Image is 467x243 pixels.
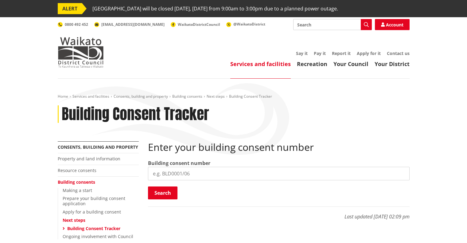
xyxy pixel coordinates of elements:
[296,50,308,56] a: Say it
[332,50,351,56] a: Report it
[357,50,381,56] a: Apply for it
[375,19,410,30] a: Account
[375,60,410,68] a: Your District
[65,22,88,27] span: 0800 492 452
[148,141,410,153] h2: Enter your building consent number
[178,22,220,27] span: WaikatoDistrictCouncil
[226,22,265,27] a: @WaikatoDistrict
[172,94,202,99] a: Building consents
[58,179,95,185] a: Building consents
[148,159,210,167] label: Building consent number
[229,94,272,99] span: Building Consent Tracker
[101,22,165,27] span: [EMAIL_ADDRESS][DOMAIN_NAME]
[148,167,410,180] input: e.g. BLD0001/06
[63,187,92,193] a: Making a start
[63,217,85,223] a: Next steps
[92,3,338,14] span: [GEOGRAPHIC_DATA] will be closed [DATE], [DATE] from 9:00am to 3:00pm due to a planned power outage.
[72,94,109,99] a: Services and facilities
[94,22,165,27] a: [EMAIL_ADDRESS][DOMAIN_NAME]
[58,144,138,150] a: Consents, building and property
[63,209,121,215] a: Apply for a building consent
[333,60,368,68] a: Your Council
[58,3,82,14] span: ALERT
[297,60,327,68] a: Recreation
[207,94,225,99] a: Next steps
[114,94,168,99] a: Consents, building and property
[62,105,209,123] h1: Building Consent Tracker
[171,22,220,27] a: WaikatoDistrictCouncil
[58,156,120,162] a: Property and land information
[293,19,372,30] input: Search input
[148,206,410,220] p: Last updated [DATE] 02:09 pm
[58,94,410,99] nav: breadcrumb
[148,186,177,199] button: Search
[58,94,68,99] a: Home
[233,22,265,27] span: @WaikatoDistrict
[63,195,125,206] a: Prepare your building consent application
[230,60,291,68] a: Services and facilities
[58,22,88,27] a: 0800 492 452
[63,233,133,239] a: Ongoing involvement with Council
[314,50,326,56] a: Pay it
[58,167,96,173] a: Resource consents
[387,50,410,56] a: Contact us
[58,37,104,68] img: Waikato District Council - Te Kaunihera aa Takiwaa o Waikato
[67,225,120,231] a: Building Consent Tracker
